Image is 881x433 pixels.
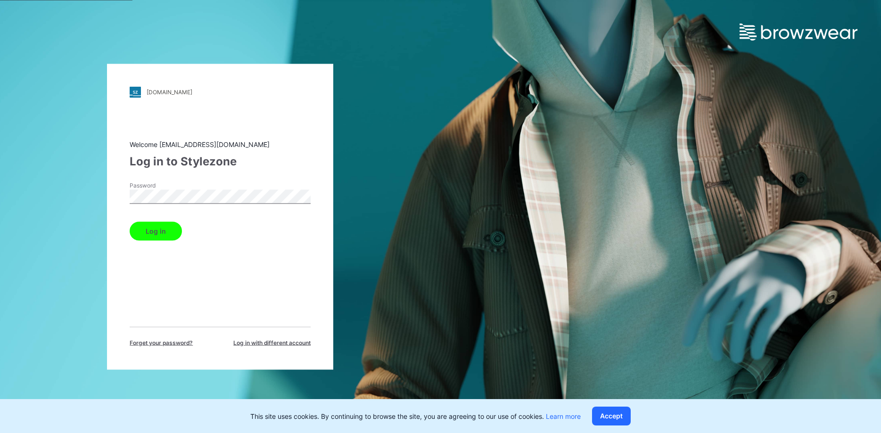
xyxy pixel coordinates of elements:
[740,24,857,41] img: browzwear-logo.e42bd6dac1945053ebaf764b6aa21510.svg
[130,338,193,347] span: Forget your password?
[592,407,631,425] button: Accept
[130,139,311,149] div: Welcome [EMAIL_ADDRESS][DOMAIN_NAME]
[130,181,196,189] label: Password
[233,338,311,347] span: Log in with different account
[130,221,182,240] button: Log in
[546,412,581,420] a: Learn more
[130,153,311,170] div: Log in to Stylezone
[147,89,192,96] div: [DOMAIN_NAME]
[130,86,141,98] img: stylezone-logo.562084cfcfab977791bfbf7441f1a819.svg
[130,86,311,98] a: [DOMAIN_NAME]
[250,411,581,421] p: This site uses cookies. By continuing to browse the site, you are agreeing to our use of cookies.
